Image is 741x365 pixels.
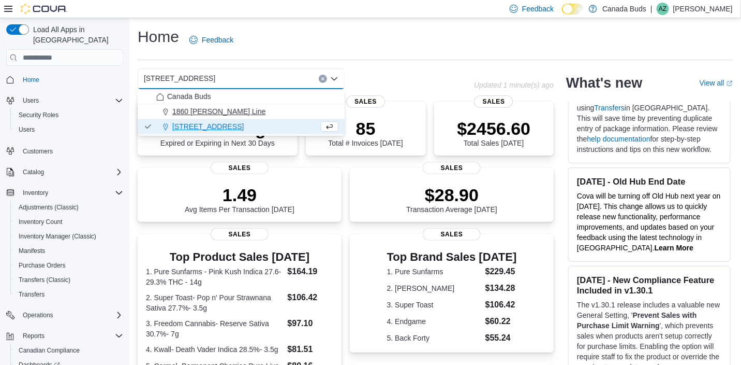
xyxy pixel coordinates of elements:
a: Canadian Compliance [14,344,84,357]
dd: $60.22 [485,315,517,328]
button: Security Roles [10,108,127,122]
input: Dark Mode [562,4,584,15]
span: [STREET_ADDRESS] [172,121,244,132]
dd: $97.10 [288,317,334,330]
span: Inventory Manager (Classic) [14,230,123,243]
p: Updated 1 minute(s) ago [474,81,554,89]
span: Sales [346,95,385,108]
a: Transfers [595,104,625,112]
strong: Prevent Sales with Purchase Limit Warning [577,311,696,330]
span: Transfers [19,290,45,299]
button: Operations [2,308,127,322]
span: Cova will be turning off Old Hub next year on [DATE]. This change allows us to quickly release ne... [577,192,721,252]
span: Customers [23,147,53,156]
span: Transfers [14,288,123,301]
dt: 1. Pure Sunfarms [387,266,481,277]
dt: 1. Pure Sunfarms - Pink Kush Indica 27.6-29.3% THC - 14g [146,266,284,287]
span: Canadian Compliance [19,346,80,355]
a: Users [14,123,39,136]
button: Users [19,94,43,107]
div: Transaction Average [DATE] [406,185,497,214]
p: [PERSON_NAME] [673,3,733,15]
button: Customers [2,143,127,158]
button: Inventory Manager (Classic) [10,229,127,244]
h1: Home [138,26,179,47]
img: Cova [21,4,67,14]
dt: 2. Super Toast- Pop n' Pour Strawnana Sativa 27.7%- 3.5g [146,292,284,313]
span: 1860 [PERSON_NAME] Line [172,106,266,117]
span: Transfers (Classic) [19,276,70,284]
span: Operations [23,311,53,319]
a: Adjustments (Classic) [14,201,83,214]
p: Starting [DATE], store-to-store transfers can now be integrated with Metrc using in [GEOGRAPHIC_D... [577,82,722,155]
button: [STREET_ADDRESS] [138,119,345,134]
span: Sales [211,228,269,241]
button: Transfers (Classic) [10,273,127,287]
div: Aaron Zgud [657,3,669,15]
h3: [DATE] - New Compliance Feature Included in v1.30.1 [577,275,722,296]
span: Catalog [19,166,123,178]
span: Inventory [19,187,123,199]
span: Inventory Count [19,218,63,226]
span: Feedback [202,35,233,45]
span: Adjustments (Classic) [19,203,79,212]
a: Transfers [14,288,49,301]
a: Learn More [655,244,693,252]
button: Catalog [19,166,48,178]
a: Transfers (Classic) [14,274,75,286]
button: Users [10,122,127,137]
p: $2456.60 [457,118,531,139]
button: Purchase Orders [10,258,127,273]
button: Inventory [19,187,52,199]
div: Avg Items Per Transaction [DATE] [185,185,294,214]
span: Operations [19,309,123,321]
h2: What's new [566,75,642,91]
span: Users [19,125,35,134]
span: Canadian Compliance [14,344,123,357]
span: Reports [23,332,45,340]
h3: Top Brand Sales [DATE] [387,251,517,263]
button: Manifests [10,244,127,258]
span: Sales [423,162,481,174]
span: Inventory [23,189,48,197]
button: Catalog [2,165,127,179]
dt: 4. Kwall- Death Vader Indica 28.5%- 3.5g [146,344,284,355]
dt: 5. Back Forty [387,333,481,343]
span: Users [19,94,123,107]
div: Total # Invoices [DATE] [329,118,403,147]
a: Customers [19,145,57,158]
dt: 2. [PERSON_NAME] [387,283,481,293]
span: Catalog [23,168,44,176]
a: Feedback [185,30,238,50]
span: Dark Mode [562,15,562,15]
span: Sales [475,95,513,108]
span: Inventory Manager (Classic) [19,232,96,241]
span: [STREET_ADDRESS] [144,72,215,85]
span: Home [23,76,39,84]
button: 1860 [PERSON_NAME] Line [138,104,345,119]
dd: $134.28 [485,282,517,294]
p: 1.49 [185,185,294,205]
span: Transfers (Classic) [14,274,123,286]
button: Home [2,72,127,87]
a: Security Roles [14,109,63,121]
span: Sales [423,228,481,241]
dt: 3. Super Toast [387,300,481,310]
a: Purchase Orders [14,259,70,272]
span: Manifests [19,247,45,255]
dt: 3. Freedom Cannabis- Reserve Sativa 30.7%- 7g [146,318,284,339]
a: Manifests [14,245,49,257]
p: Canada Buds [602,3,646,15]
span: Customers [19,144,123,157]
span: Users [14,123,123,136]
button: Operations [19,309,57,321]
button: Clear input [319,75,327,83]
button: Inventory Count [10,215,127,229]
a: Inventory Count [14,216,67,228]
p: 85 [329,118,403,139]
dd: $229.45 [485,265,517,278]
dd: $106.42 [485,299,517,311]
span: Home [19,73,123,86]
a: Inventory Manager (Classic) [14,230,100,243]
